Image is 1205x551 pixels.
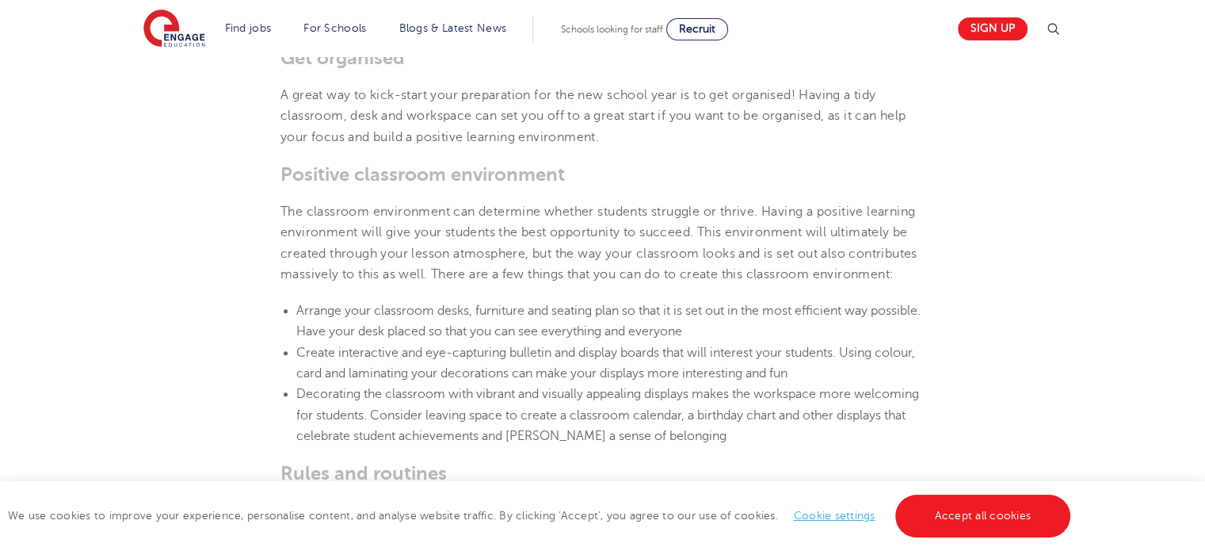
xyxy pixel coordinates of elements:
b: Rules and routines [280,462,447,484]
a: For Schools [303,22,366,34]
b: Get organised [280,47,405,69]
span: Create interactive and eye-capturing bulletin and display boards that will interest your students... [296,346,915,381]
a: Cookie settings [794,510,875,522]
span: Recruit [679,23,715,35]
span: We use cookies to improve your experience, personalise content, and analyse website traffic. By c... [8,510,1074,522]
a: Sign up [958,17,1028,40]
span: Schools looking for staff [561,24,663,35]
span: Decorating the classroom with vibrant and visually appealing displays makes the workspace more we... [296,387,919,443]
span: Arrange your classroom desks, furniture and seating plan so that it is set out in the most effici... [296,304,921,339]
a: Blogs & Latest News [399,22,507,34]
a: Accept all cookies [895,495,1071,538]
b: Positive classroom environment [280,163,565,186]
a: Recruit [666,18,728,40]
img: Engage Education [143,10,205,49]
span: The classroom environment can determine whether students struggle or thrive. Having a positive le... [280,205,917,281]
span: A great way to kick-start your preparation for the new school year is to get organised! Having a ... [280,88,906,144]
a: Find jobs [225,22,272,34]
